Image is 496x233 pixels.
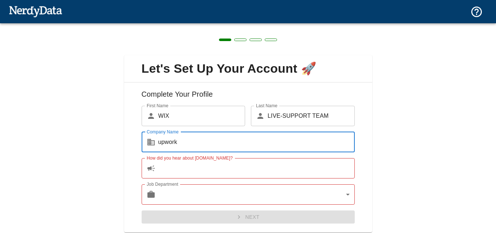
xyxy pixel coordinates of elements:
[9,4,62,19] img: NerdyData.com
[466,1,487,23] button: Support and Documentation
[130,88,366,106] h6: Complete Your Profile
[147,103,168,109] label: First Name
[130,61,366,76] span: Let's Set Up Your Account 🚀
[147,155,233,161] label: How did you hear about [DOMAIN_NAME]?
[147,181,178,187] label: Job Department
[147,129,179,135] label: Company Name
[256,103,277,109] label: Last Name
